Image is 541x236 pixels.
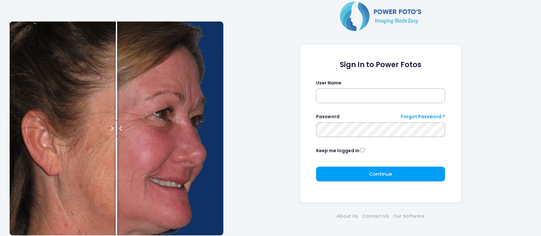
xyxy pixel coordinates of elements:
label: User Name [316,80,341,86]
a: Our Software [391,213,426,220]
label: Keep me logged in [316,147,359,154]
label: Password [316,113,339,120]
span: Continue [369,170,392,177]
a: Forgot Password ? [401,113,445,120]
a: Contact Us [360,213,391,220]
button: Continue [316,167,445,181]
h1: Sign In to Power Fotos [316,60,445,69]
a: About Us [334,213,360,220]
